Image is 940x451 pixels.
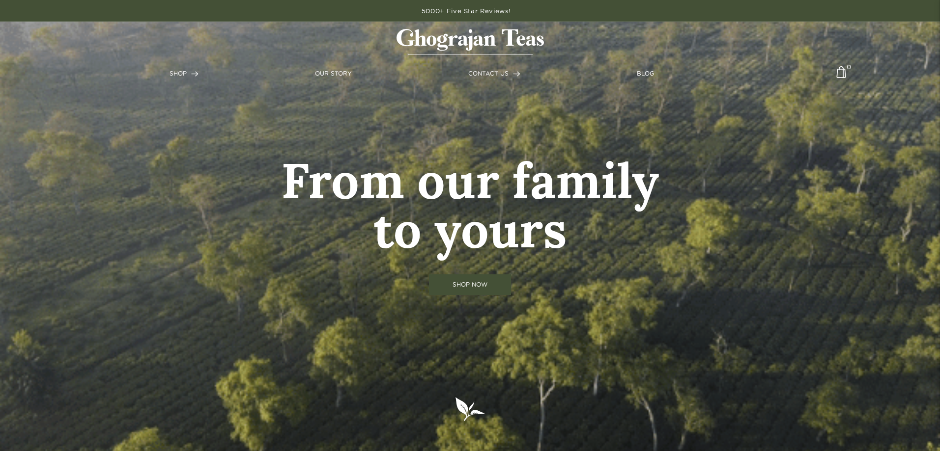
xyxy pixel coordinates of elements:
[170,69,199,78] a: SHOP
[847,62,851,67] span: 0
[836,66,846,85] a: 0
[397,29,544,54] img: logo-matt.svg
[279,157,661,255] h1: From our family to yours
[836,66,846,85] img: cart-icon-matt.svg
[468,70,509,77] span: CONTACT US
[315,69,352,78] a: OUR STORY
[429,274,511,295] a: SHOP NOW
[455,397,486,422] img: logo-leaf.svg
[468,69,520,78] a: CONTACT US
[637,69,654,78] a: BLOG
[513,71,520,77] img: forward-arrow.svg
[191,71,199,77] img: forward-arrow.svg
[170,70,187,77] span: SHOP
